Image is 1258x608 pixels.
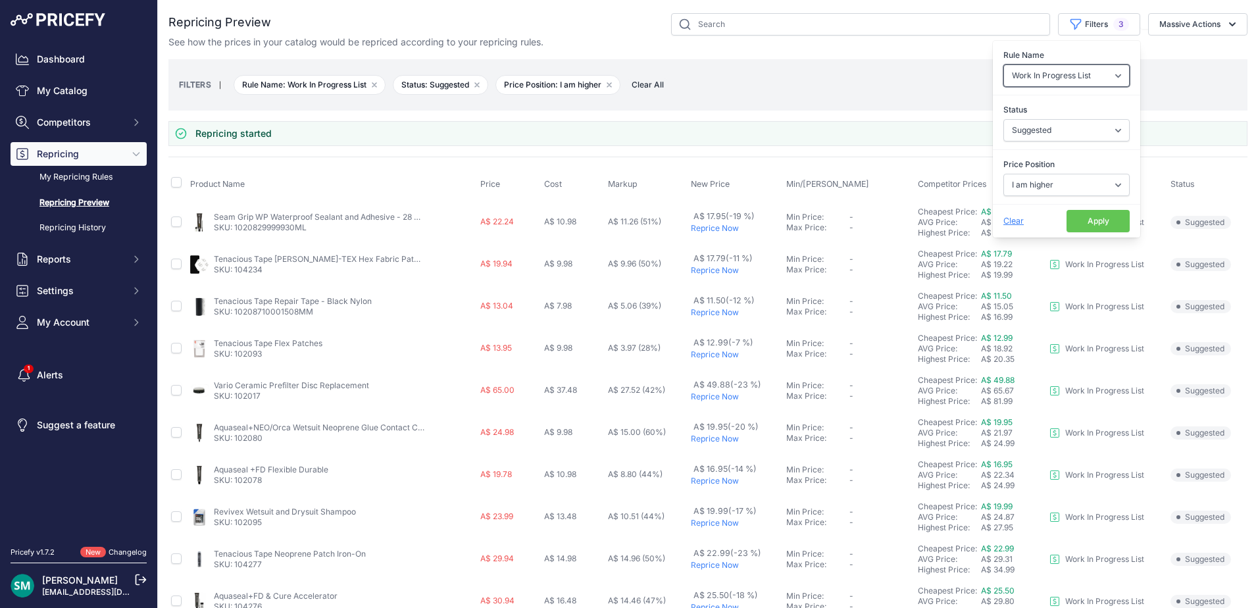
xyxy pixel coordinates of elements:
a: Seam Grip WP Waterproof Sealant and Adhesive - 28 grams [214,212,438,222]
div: AVG Price: [918,386,981,396]
a: Work In Progress List [1049,554,1144,565]
div: Max Price: [786,433,849,443]
span: A$ 16.95 [693,464,757,474]
span: - [849,591,853,601]
div: Min Price: [786,338,849,349]
div: AVG Price: [918,470,981,480]
span: - [849,517,853,527]
span: Price Position: I am higher [495,75,620,95]
a: A$ 11.50 [981,291,1012,301]
span: Suggested [1170,426,1231,440]
input: Search [671,13,1050,36]
span: Cost [544,179,562,189]
div: Min Price: [786,380,849,391]
span: A$ 30.94 [480,595,515,605]
div: Max Price: [786,222,849,233]
div: Min Price: [786,507,849,517]
a: Revivex Wetsuit and Drysuit Shampoo [214,507,356,517]
p: Work In Progress List [1065,596,1144,607]
span: A$ 19.95 [693,422,759,432]
a: Cheapest Price: [918,544,977,553]
span: A$ 9.96 (50%) [608,259,661,268]
span: A$ 7.98 [544,301,572,311]
span: - [849,254,853,264]
button: My Account [11,311,147,334]
span: A$ 81.99 [981,396,1013,406]
a: Cheapest Price: [918,291,977,301]
a: My Catalog [11,79,147,103]
a: Cheapest Price: [918,207,977,216]
span: (-17 %) [728,506,757,516]
div: A$ 15.05 [981,301,1044,312]
div: A$ 29.31 [981,554,1044,565]
span: Status [1170,179,1195,189]
div: Min Price: [786,465,849,475]
div: Max Price: [786,265,849,275]
a: Highest Price: [918,522,970,532]
a: SKU: 102017 [214,391,261,401]
div: AVG Price: [918,301,981,312]
p: Reprice Now [691,265,781,276]
a: A$ 17.79 [981,249,1012,259]
a: [PERSON_NAME] [42,574,118,586]
div: A$ 24.87 [981,512,1044,522]
span: A$ 14.96 (50%) [608,553,665,563]
span: A$ 9.98 [544,343,572,353]
span: - [849,265,853,274]
p: Reprice Now [691,223,781,234]
a: Aquaseal+NEO/Orca Wetsuit Neoprene Glue Contact Cement [214,422,441,432]
a: Suggest a feature [11,413,147,437]
div: AVG Price: [918,512,981,522]
p: Work In Progress List [1065,259,1144,270]
button: Filters3 [1058,13,1140,36]
button: Competitors [11,111,147,134]
span: A$ 8.80 (44%) [608,469,663,479]
span: Suggested [1170,300,1231,313]
label: Status [1003,103,1130,116]
p: Work In Progress List [1065,428,1144,438]
span: - [849,222,853,232]
div: AVG Price: [918,428,981,438]
a: SKU: 102093 [214,349,262,359]
span: Repricing [37,147,123,161]
a: Repricing History [11,216,147,240]
div: Max Price: [786,559,849,570]
p: Reprice Now [691,307,781,318]
a: Cheapest Price: [918,586,977,595]
span: A$ 13.48 [544,511,576,521]
h3: Repricing started [195,127,272,140]
span: A$ 16.95 [981,459,1013,469]
a: Tenacious Tape Flex Patches [214,338,322,348]
a: Work In Progress List [1049,301,1144,312]
span: A$ 16.48 [544,595,576,605]
a: Work In Progress List [1049,343,1144,354]
a: A$ 25.50 [981,586,1015,595]
p: Reprice Now [691,560,781,570]
span: A$ 5.06 (39%) [608,301,661,311]
p: Reprice Now [691,476,781,486]
p: Work In Progress List [1065,301,1144,312]
div: Pricefy v1.7.2 [11,547,55,558]
span: - [849,433,853,443]
div: Min Price: [786,254,849,265]
span: A$ 19.95 [981,417,1013,427]
a: Vario Ceramic Prefilter Disc Replacement [214,380,369,390]
span: - [849,338,853,348]
span: A$ 11.50 [693,295,755,305]
a: Aquaseal +FD Flexible Durable [214,465,328,474]
span: Suggested [1170,384,1231,397]
div: AVG Price: [918,217,981,228]
span: A$ 9.98 [544,259,572,268]
a: Cheapest Price: [918,333,977,343]
span: (-23 %) [730,548,761,558]
span: Competitors [37,116,123,129]
span: - [849,380,853,390]
div: AVG Price: [918,554,981,565]
span: (-7 %) [728,338,753,347]
span: A$ 20.35 [981,354,1015,364]
a: Cheapest Price: [918,375,977,385]
a: Cheapest Price: [918,459,977,469]
span: - [849,475,853,485]
a: Cheapest Price: [918,417,977,427]
span: - [849,307,853,317]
